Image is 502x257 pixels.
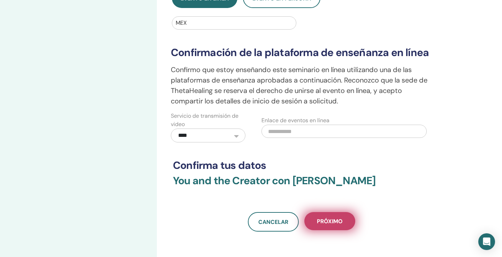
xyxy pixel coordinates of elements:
[317,218,343,225] span: próximo
[171,46,432,59] h3: Confirmación de la plataforma de enseñanza en línea
[261,116,329,125] label: Enlace de eventos en línea
[478,233,495,250] div: Open Intercom Messenger
[248,212,299,232] a: Cancelar
[173,174,430,195] h3: You and the Creator con [PERSON_NAME]
[171,64,432,106] p: Confirmo que estoy enseñando este seminario en línea utilizando una de las plataformas de enseñan...
[171,112,245,128] label: Servicio de transmisión de video
[304,212,355,230] button: próximo
[173,159,430,172] h3: Confirma tus datos
[258,218,288,226] span: Cancelar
